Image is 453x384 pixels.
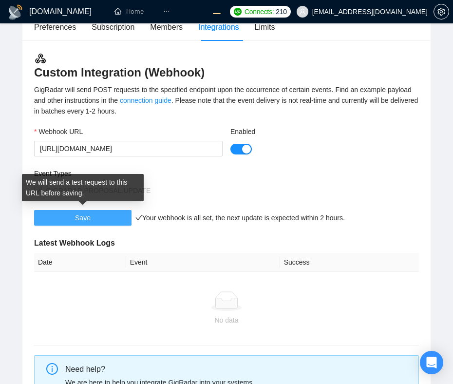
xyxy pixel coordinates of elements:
[126,253,280,272] th: Event
[150,21,183,33] div: Members
[135,214,142,221] span: check
[34,237,419,249] h5: Latest Webhook Logs
[276,6,286,17] span: 210
[163,8,170,15] span: ellipsis
[34,52,419,80] h3: Custom Integration (Webhook)
[34,126,83,137] label: Webhook URL
[46,363,58,375] span: info-circle
[245,6,274,17] span: Connects:
[234,8,242,16] img: upwork-logo.png
[280,253,419,272] th: Success
[65,365,105,373] span: Need help?
[34,52,47,65] img: webhook.3a52c8ec.svg
[420,351,443,374] div: Open Intercom Messenger
[34,253,126,272] th: Date
[22,174,144,201] div: We will send a test request to this URL before saving.
[255,21,275,33] div: Limits
[230,126,255,137] label: Enabled
[434,4,449,19] button: setting
[114,7,144,16] a: homeHome
[434,8,449,16] a: setting
[135,214,345,222] span: Your webhook is all set, the next update is expected within 2 hours.
[34,168,72,179] label: Event Types
[38,315,415,326] div: No data
[198,21,239,33] div: Integrations
[34,210,132,226] button: Save
[34,141,223,156] input: Webhook URL
[75,212,91,223] span: Save
[34,84,419,116] div: GigRadar will send POST requests to the specified endpoint upon the occurrence of certain events....
[299,8,306,15] span: user
[34,21,76,33] div: Preferences
[230,144,252,154] button: Enabled
[8,4,23,20] img: logo
[92,21,134,33] div: Subscription
[120,96,171,104] a: connection guide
